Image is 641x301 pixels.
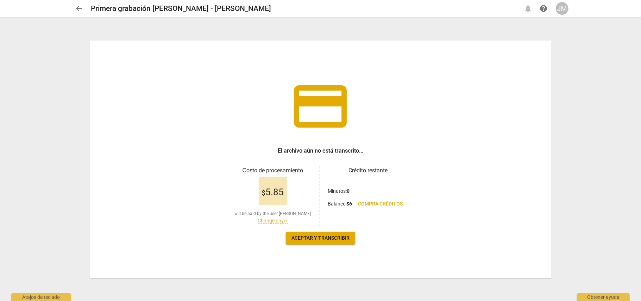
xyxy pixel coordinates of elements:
b: $ 6 [347,201,352,207]
span: 5.85 [262,187,284,198]
p: Minutos : [328,188,350,195]
a: Obtener ayuda [538,2,550,15]
span: will be paid by the user [PERSON_NAME] [235,211,311,217]
span: $ [262,189,266,197]
h2: Primera grabación [PERSON_NAME] - [PERSON_NAME] [91,4,271,13]
span: credit_card [289,75,352,138]
span: Aceptar y transcribir [291,235,350,242]
span: arrow_back [75,4,83,13]
h3: El archivo aún no está transcrito... [278,147,363,155]
p: Balance : [328,200,352,208]
div: Atajos de teclado [11,293,71,301]
h3: Сosto de procesamiento [233,166,313,175]
button: JM [556,2,568,15]
a: Compra créditos [353,198,409,210]
button: Aceptar y transcribir [286,232,355,245]
span: help [540,4,548,13]
div: Obtener ayuda [577,293,630,301]
h3: Crédito restante [328,166,409,175]
b: 0 [347,188,350,194]
a: Change payer [258,218,288,224]
span: Compra créditos [358,201,403,208]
